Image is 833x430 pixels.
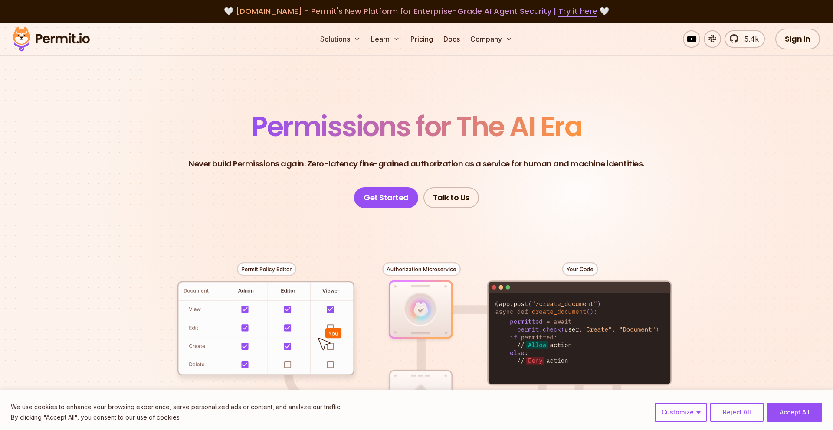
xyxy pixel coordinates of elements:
a: Talk to Us [423,187,479,208]
button: Learn [367,30,403,48]
a: Try it here [558,6,597,17]
button: Customize [655,403,707,422]
button: Accept All [767,403,822,422]
a: Sign In [775,29,820,49]
p: We use cookies to enhance your browsing experience, serve personalized ads or content, and analyz... [11,402,341,412]
button: Reject All [710,403,764,422]
button: Solutions [317,30,364,48]
div: 🤍 🤍 [21,5,812,17]
p: By clicking "Accept All", you consent to our use of cookies. [11,412,341,423]
span: Permissions for The AI Era [251,107,582,146]
img: Permit logo [9,24,94,54]
span: 5.4k [739,34,759,44]
a: Pricing [407,30,436,48]
p: Never build Permissions again. Zero-latency fine-grained authorization as a service for human and... [189,158,644,170]
a: Get Started [354,187,418,208]
button: Company [467,30,516,48]
a: 5.4k [725,30,765,48]
span: [DOMAIN_NAME] - Permit's New Platform for Enterprise-Grade AI Agent Security | [236,6,597,16]
a: Docs [440,30,463,48]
